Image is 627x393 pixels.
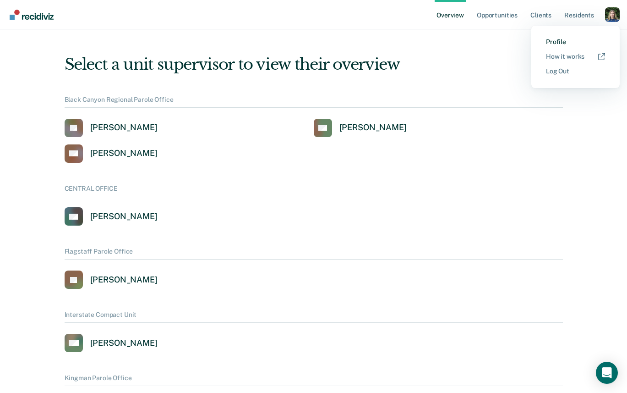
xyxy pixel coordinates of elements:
div: [PERSON_NAME] [90,338,158,349]
div: Profile menu [531,26,620,88]
div: Kingman Parole Office [65,374,563,386]
img: Recidiviz [10,10,54,20]
a: Log Out [546,67,605,75]
div: Black Canyon Regional Parole Office [65,96,563,108]
a: How it works [546,53,605,61]
div: Interstate Compact Unit [65,311,563,323]
div: CENTRAL OFFICE [65,185,563,197]
a: [PERSON_NAME] [65,207,158,226]
a: [PERSON_NAME] [65,144,158,163]
a: [PERSON_NAME] [314,119,407,137]
div: [PERSON_NAME] [90,211,158,222]
div: Flagstaff Parole Office [65,248,563,260]
a: [PERSON_NAME] [65,271,158,289]
div: [PERSON_NAME] [339,122,407,133]
button: Profile dropdown button [605,7,620,22]
div: Select a unit supervisor to view their overview [65,55,563,74]
div: [PERSON_NAME] [90,275,158,285]
div: [PERSON_NAME] [90,122,158,133]
a: [PERSON_NAME] [65,119,158,137]
a: [PERSON_NAME] [65,334,158,352]
a: Profile [546,38,605,46]
div: [PERSON_NAME] [90,148,158,159]
div: Open Intercom Messenger [596,362,618,384]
